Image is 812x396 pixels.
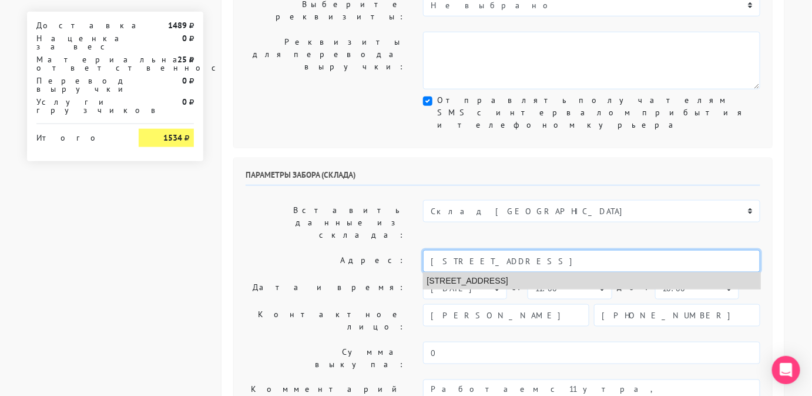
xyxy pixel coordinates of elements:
[246,170,760,186] h6: Параметры забора (склада)
[28,98,130,114] div: Услуги грузчиков
[177,54,187,65] strong: 25
[163,132,182,143] strong: 1534
[168,20,187,31] strong: 1489
[28,76,130,93] div: Перевод выручки
[772,356,800,384] div: Open Intercom Messenger
[36,129,121,142] div: Итого
[437,94,760,131] label: Отправлять получателям SMS с интервалом прибытия и телефоном курьера
[237,250,414,272] label: Адрес:
[237,342,414,375] label: Сумма выкупа:
[237,32,414,89] label: Реквизиты для перевода выручки:
[28,34,130,51] div: Наценка за вес
[182,33,187,44] strong: 0
[423,304,589,327] input: Имя
[237,277,414,300] label: Дата и время:
[182,75,187,86] strong: 0
[182,96,187,107] strong: 0
[424,273,760,289] li: [STREET_ADDRESS]
[28,55,130,72] div: Материальная ответственность
[594,304,760,327] input: Телефон
[237,200,414,245] label: Вставить данные из склада:
[28,21,130,29] div: Доставка
[237,304,414,337] label: Контактное лицо:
